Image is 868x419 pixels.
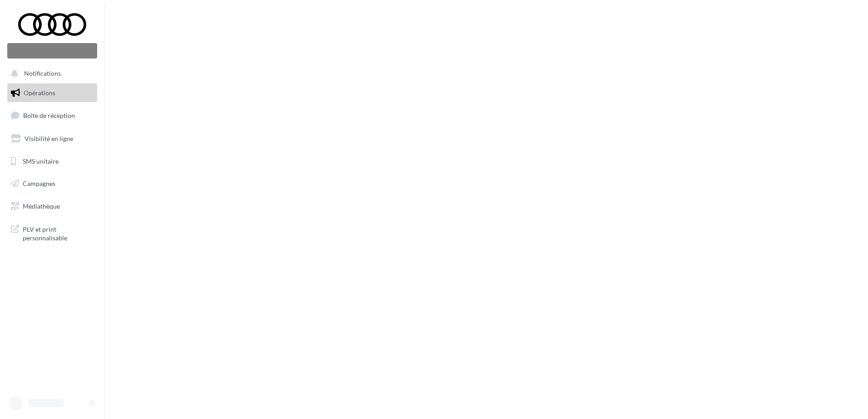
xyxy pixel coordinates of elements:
div: Nouvelle campagne [7,43,97,58]
span: Notifications [24,70,61,78]
span: Campagnes [23,180,55,187]
a: PLV et print personnalisable [5,219,99,246]
span: Opérations [24,89,55,97]
span: Boîte de réception [23,112,75,119]
span: Médiathèque [23,202,60,210]
span: SMS unitaire [23,157,59,165]
a: SMS unitaire [5,152,99,171]
a: Boîte de réception [5,106,99,125]
a: Opérations [5,83,99,102]
a: Campagnes [5,174,99,193]
a: Médiathèque [5,197,99,216]
a: Visibilité en ligne [5,129,99,148]
span: Visibilité en ligne [25,135,73,142]
span: PLV et print personnalisable [23,223,94,243]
